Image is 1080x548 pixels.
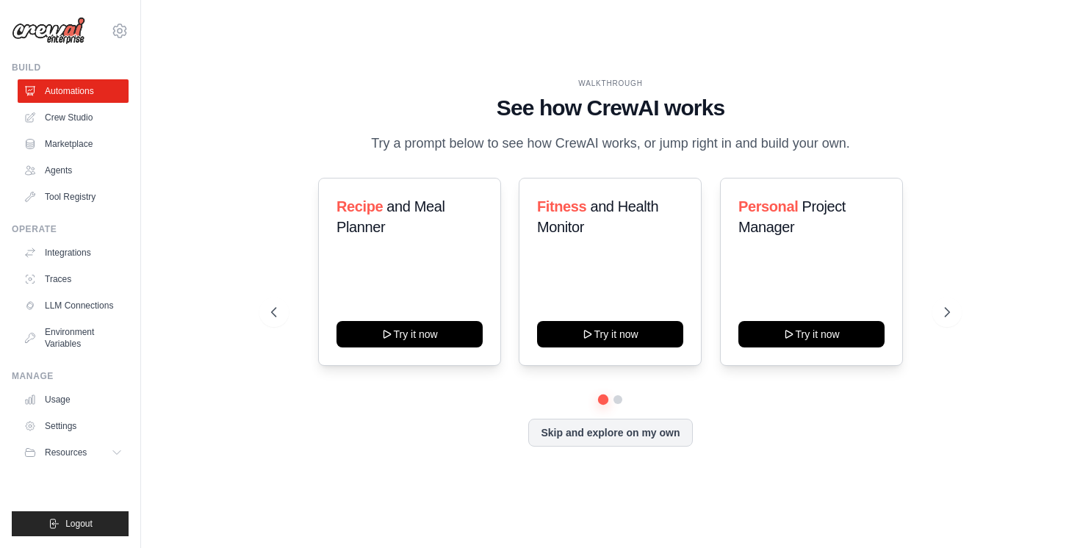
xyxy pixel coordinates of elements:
[12,17,85,45] img: Logo
[18,320,129,356] a: Environment Variables
[18,241,129,264] a: Integrations
[528,419,692,447] button: Skip and explore on my own
[271,95,949,121] h1: See how CrewAI works
[336,198,383,214] span: Recipe
[18,441,129,464] button: Resources
[364,133,857,154] p: Try a prompt below to see how CrewAI works, or jump right in and build your own.
[45,447,87,458] span: Resources
[738,198,798,214] span: Personal
[12,223,129,235] div: Operate
[18,132,129,156] a: Marketplace
[738,321,885,347] button: Try it now
[537,321,683,347] button: Try it now
[18,294,129,317] a: LLM Connections
[1007,477,1080,548] iframe: Chat Widget
[18,185,129,209] a: Tool Registry
[18,79,129,103] a: Automations
[18,267,129,291] a: Traces
[537,198,658,235] span: and Health Monitor
[18,388,129,411] a: Usage
[18,106,129,129] a: Crew Studio
[738,198,846,235] span: Project Manager
[12,511,129,536] button: Logout
[65,518,93,530] span: Logout
[336,321,483,347] button: Try it now
[537,198,586,214] span: Fitness
[336,198,444,235] span: and Meal Planner
[18,159,129,182] a: Agents
[18,414,129,438] a: Settings
[271,78,949,89] div: WALKTHROUGH
[12,62,129,73] div: Build
[12,370,129,382] div: Manage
